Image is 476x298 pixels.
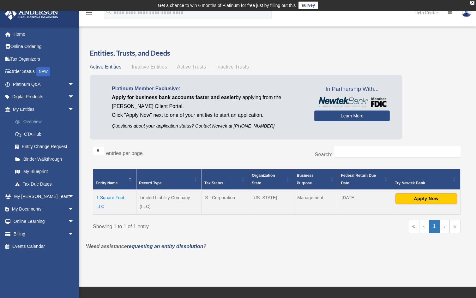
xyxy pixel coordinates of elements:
th: Record Type: Activate to sort [136,169,202,190]
th: Try Newtek Bank : Activate to sort [392,169,460,190]
a: First [408,220,419,233]
span: Active Trusts [177,64,206,69]
a: My Documentsarrow_drop_down [4,203,84,215]
div: Try Newtek Bank [395,179,451,187]
div: Get a chance to win 6 months of Platinum for free just by filling out this [158,2,296,9]
a: My Entitiesarrow_drop_down [4,103,84,116]
span: arrow_drop_down [68,103,81,116]
td: [DATE] [338,190,392,214]
a: Online Ordering [4,40,84,53]
th: Federal Return Due Date: Activate to sort [338,169,392,190]
th: Tax Status: Activate to sort [202,169,249,190]
span: Entity Name [96,181,117,185]
span: Inactive Trusts [216,64,249,69]
h3: Entities, Trusts, and Deeds [90,48,464,58]
span: Tax Status [204,181,223,185]
span: arrow_drop_down [68,78,81,91]
span: Apply for business bank accounts faster and easier [112,95,236,100]
a: requesting an entity dissolution [127,244,203,249]
span: Inactive Entities [132,64,167,69]
a: Platinum Q&Aarrow_drop_down [4,78,84,91]
th: Entity Name: Activate to invert sorting [93,169,136,190]
img: Anderson Advisors Platinum Portal [3,8,60,20]
a: Tax Organizers [4,53,84,65]
a: Previous [419,220,429,233]
a: Overview [9,116,84,128]
a: Next [440,220,449,233]
label: entries per page [106,151,143,156]
a: My [PERSON_NAME] Teamarrow_drop_down [4,190,84,203]
p: Click "Apply Now" next to one of your entities to start an application. [112,111,305,120]
a: menu [85,11,93,16]
em: *Need assistance ? [85,244,206,249]
a: Last [449,220,461,233]
button: Apply Now [395,193,457,204]
td: 1 Square Foot, LLC [93,190,136,214]
div: NEW [36,67,50,76]
span: arrow_drop_down [68,190,81,203]
span: arrow_drop_down [68,91,81,104]
td: Management [294,190,338,214]
td: S - Corporation [202,190,249,214]
a: Entity Change Request [9,140,84,153]
a: Home [4,28,84,40]
a: Events Calendar [4,240,84,253]
span: Business Purpose [297,173,313,185]
span: arrow_drop_down [68,203,81,216]
a: Binder Walkthrough [9,153,84,165]
a: Learn More [314,110,390,121]
div: Showing 1 to 1 of 1 entry [93,220,272,231]
a: Billingarrow_drop_down [4,228,84,240]
img: User Pic [462,8,471,17]
label: Search: [315,152,332,157]
p: Questions about your application status? Contact Newtek at [PHONE_NUMBER] [112,122,305,130]
a: Digital Productsarrow_drop_down [4,91,84,103]
a: My Blueprint [9,165,84,178]
p: Platinum Member Exclusive: [112,84,305,93]
span: arrow_drop_down [68,215,81,228]
img: NewtekBankLogoSM.png [317,97,387,107]
a: 1 [429,220,440,233]
span: arrow_drop_down [68,228,81,241]
th: Business Purpose: Activate to sort [294,169,338,190]
a: Online Learningarrow_drop_down [4,215,84,228]
a: Tax Due Dates [9,178,84,190]
div: close [470,1,474,5]
span: Federal Return Due Date [341,173,376,185]
td: Limited Liability Company (LLC) [136,190,202,214]
span: Active Entities [90,64,121,69]
a: survey [298,2,318,9]
th: Organization State: Activate to sort [249,169,294,190]
td: [US_STATE] [249,190,294,214]
span: In Partnership With... [314,84,390,94]
a: CTA Hub [9,128,84,140]
i: menu [85,9,93,16]
span: Record Type [139,181,162,185]
i: search [105,9,112,15]
span: Organization State [252,173,275,185]
a: Order StatusNEW [4,65,84,78]
p: by applying from the [PERSON_NAME] Client Portal. [112,93,305,111]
